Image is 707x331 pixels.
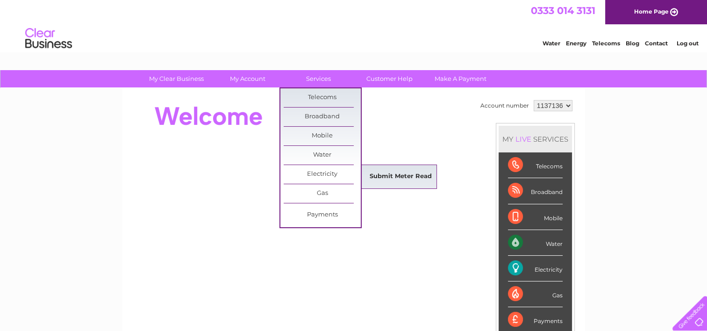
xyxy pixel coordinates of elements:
a: Contact [645,40,668,47]
a: Log out [676,40,698,47]
a: 0333 014 3131 [531,5,595,16]
div: Broadband [508,178,563,204]
a: My Account [209,70,286,87]
a: Services [280,70,357,87]
td: Account number [478,98,531,114]
a: Make A Payment [422,70,499,87]
img: logo.png [25,24,72,53]
a: My Clear Business [138,70,215,87]
a: Mobile [284,127,361,145]
div: Gas [508,281,563,307]
a: Electricity [284,165,361,184]
a: Water [543,40,560,47]
div: LIVE [514,135,533,144]
div: Water [508,230,563,256]
div: Mobile [508,204,563,230]
div: Clear Business is a trading name of Verastar Limited (registered in [GEOGRAPHIC_DATA] No. 3667643... [133,5,575,45]
a: Water [284,146,361,165]
a: Telecoms [592,40,620,47]
a: Gas [284,184,361,203]
div: MY SERVICES [499,126,572,152]
div: Electricity [508,256,563,281]
div: Telecoms [508,152,563,178]
a: Energy [566,40,586,47]
a: Broadband [284,108,361,126]
a: Telecoms [284,88,361,107]
a: Submit Meter Read [362,167,439,186]
a: Customer Help [351,70,428,87]
a: Blog [626,40,639,47]
a: Payments [284,206,361,224]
